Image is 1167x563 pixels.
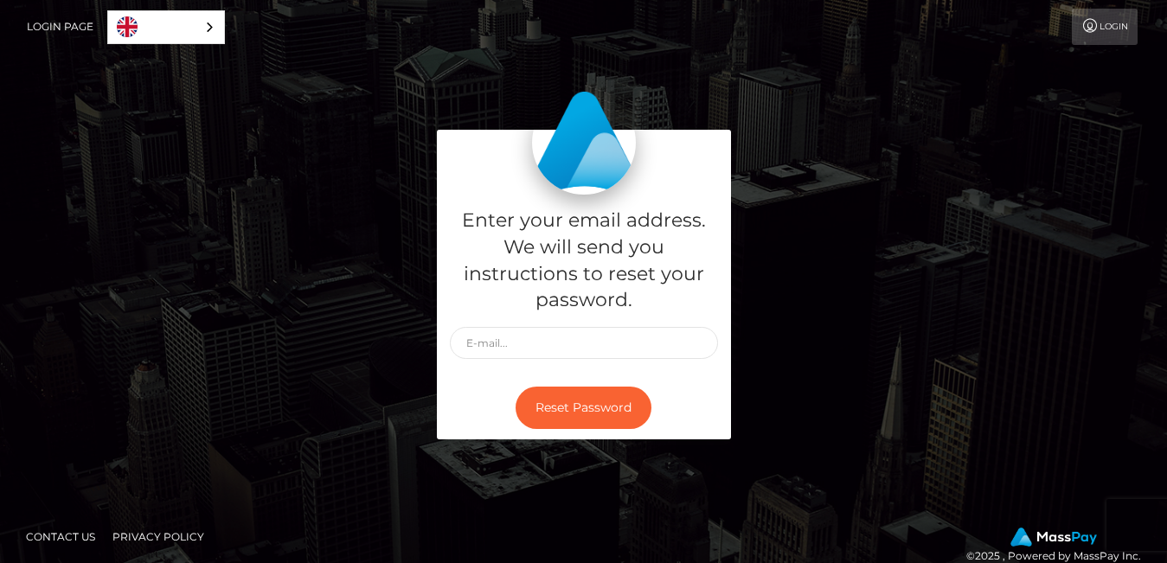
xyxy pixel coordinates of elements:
[1072,9,1138,45] a: Login
[108,11,224,43] a: English
[516,387,651,429] button: Reset Password
[450,208,718,314] h5: Enter your email address. We will send you instructions to reset your password.
[107,10,225,44] aside: Language selected: English
[19,523,102,550] a: Contact Us
[27,9,93,45] a: Login Page
[1010,528,1097,547] img: MassPay
[532,91,636,195] img: MassPay Login
[450,327,718,359] input: E-mail...
[107,10,225,44] div: Language
[106,523,211,550] a: Privacy Policy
